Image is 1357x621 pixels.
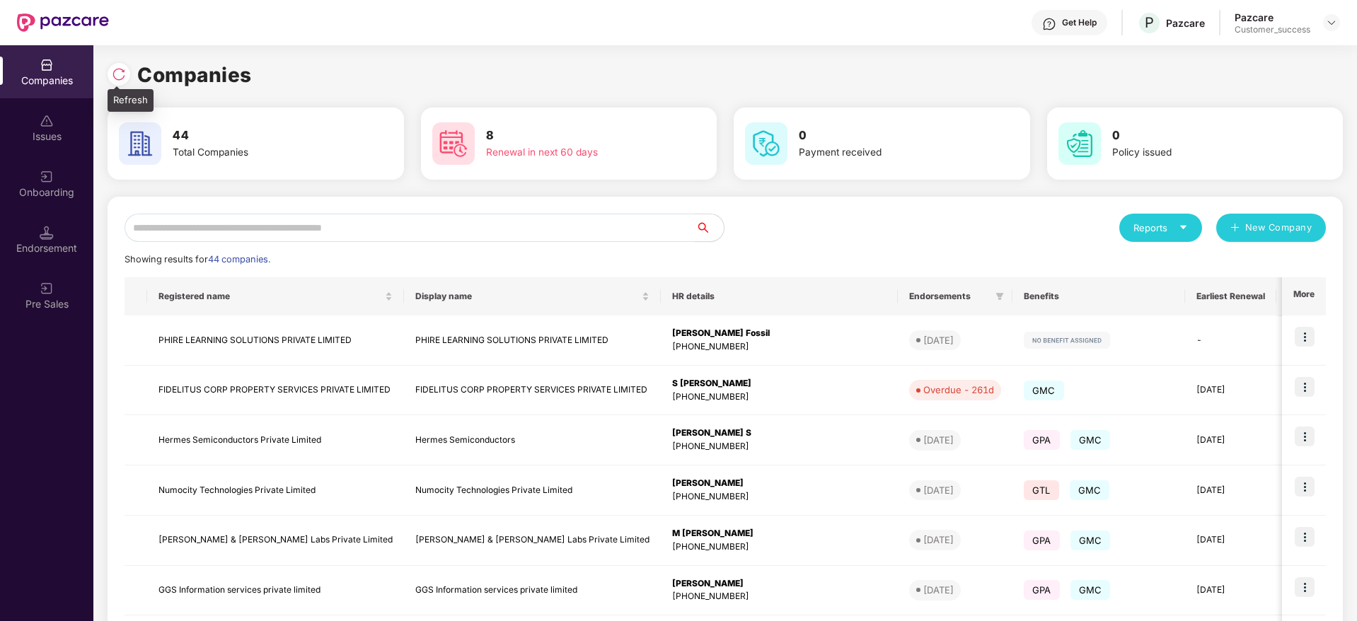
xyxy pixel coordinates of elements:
th: Display name [404,277,661,315]
td: FIDELITUS CORP PROPERTY SERVICES PRIVATE LIMITED [404,366,661,416]
td: [DATE] [1185,366,1276,416]
span: GMC [1070,480,1110,500]
span: GPA [1024,430,1060,450]
img: icon [1295,477,1315,497]
img: svg+xml;base64,PHN2ZyB4bWxucz0iaHR0cDovL3d3dy53My5vcmcvMjAwMC9zdmciIHdpZHRoPSI2MCIgaGVpZ2h0PSI2MC... [745,122,787,165]
img: svg+xml;base64,PHN2ZyBpZD0iRHJvcGRvd24tMzJ4MzIiIHhtbG5zPSJodHRwOi8vd3d3LnczLm9yZy8yMDAwL3N2ZyIgd2... [1326,17,1337,28]
img: svg+xml;base64,PHN2ZyBpZD0iQ29tcGFuaWVzIiB4bWxucz0iaHR0cDovL3d3dy53My5vcmcvMjAwMC9zdmciIHdpZHRoPS... [40,58,54,72]
td: [DATE] [1185,415,1276,465]
h3: 8 [486,127,664,145]
span: Showing results for [125,254,270,265]
span: plus [1230,223,1240,234]
h3: 0 [1112,127,1290,145]
div: [DATE] [923,533,954,547]
th: Issues [1276,277,1337,315]
div: Reports [1133,221,1188,235]
td: [DATE] [1185,465,1276,516]
div: Policy issued [1112,145,1290,161]
td: [DATE] [1185,516,1276,566]
span: Endorsements [909,291,990,302]
span: search [695,222,724,233]
th: Registered name [147,277,404,315]
th: HR details [661,277,898,315]
img: svg+xml;base64,PHN2ZyB3aWR0aD0iMTQuNSIgaGVpZ2h0PSIxNC41IiB2aWV3Qm94PSIwIDAgMTYgMTYiIGZpbGw9Im5vbm... [40,226,54,240]
span: GMC [1070,580,1111,600]
img: svg+xml;base64,PHN2ZyBpZD0iSGVscC0zMngzMiIgeG1sbnM9Imh0dHA6Ly93d3cudzMub3JnLzIwMDAvc3ZnIiB3aWR0aD... [1042,17,1056,31]
div: [PHONE_NUMBER] [672,590,887,603]
img: svg+xml;base64,PHN2ZyBpZD0iUmVsb2FkLTMyeDMyIiB4bWxucz0iaHR0cDovL3d3dy53My5vcmcvMjAwMC9zdmciIHdpZH... [112,67,126,81]
h1: Companies [137,59,252,91]
div: [DATE] [923,433,954,447]
span: P [1145,14,1154,31]
div: [DATE] [923,333,954,347]
div: Overdue - 261d [923,383,994,397]
span: New Company [1245,221,1312,235]
img: svg+xml;base64,PHN2ZyB3aWR0aD0iMjAiIGhlaWdodD0iMjAiIHZpZXdCb3g9IjAgMCAyMCAyMCIgZmlsbD0ibm9uZSIgeG... [40,282,54,296]
div: [PHONE_NUMBER] [672,490,887,504]
h3: 0 [799,127,977,145]
div: [PHONE_NUMBER] [672,340,887,354]
td: Hermes Semiconductors Private Limited [147,415,404,465]
td: - [1185,315,1276,366]
img: svg+xml;base64,PHN2ZyB4bWxucz0iaHR0cDovL3d3dy53My5vcmcvMjAwMC9zdmciIHdpZHRoPSI2MCIgaGVpZ2h0PSI2MC... [119,122,161,165]
td: [PERSON_NAME] & [PERSON_NAME] Labs Private Limited [404,516,661,566]
td: GGS Information services private limited [147,566,404,616]
div: Pazcare [1235,11,1310,24]
td: [DATE] [1185,566,1276,616]
img: icon [1295,577,1315,597]
td: Hermes Semiconductors [404,415,661,465]
div: [PERSON_NAME] Fossil [672,327,887,340]
img: icon [1295,377,1315,397]
img: icon [1295,327,1315,347]
span: Registered name [158,291,382,302]
div: [DATE] [923,483,954,497]
span: filter [993,288,1007,305]
div: Renewal in next 60 days [486,145,664,161]
td: PHIRE LEARNING SOLUTIONS PRIVATE LIMITED [147,315,404,366]
button: plusNew Company [1216,214,1326,242]
img: icon [1295,426,1315,446]
div: [PERSON_NAME] [672,477,887,490]
div: Refresh [108,89,154,112]
div: Customer_success [1235,24,1310,35]
th: More [1282,277,1326,315]
div: [DATE] [923,583,954,597]
img: icon [1295,527,1315,547]
img: svg+xml;base64,PHN2ZyBpZD0iSXNzdWVzX2Rpc2FibGVkIiB4bWxucz0iaHR0cDovL3d3dy53My5vcmcvMjAwMC9zdmciIH... [40,114,54,128]
th: Benefits [1012,277,1185,315]
div: [PERSON_NAME] [672,577,887,591]
span: GPA [1024,530,1060,550]
td: Numocity Technologies Private Limited [147,465,404,516]
button: search [695,214,724,242]
span: GTL [1024,480,1059,500]
div: [PHONE_NUMBER] [672,540,887,554]
div: M [PERSON_NAME] [672,527,887,540]
div: Payment received [799,145,977,161]
span: GMC [1070,530,1111,550]
img: svg+xml;base64,PHN2ZyB3aWR0aD0iMjAiIGhlaWdodD0iMjAiIHZpZXdCb3g9IjAgMCAyMCAyMCIgZmlsbD0ibm9uZSIgeG... [40,170,54,184]
span: GMC [1070,430,1111,450]
img: New Pazcare Logo [17,13,109,32]
span: filter [995,292,1004,301]
div: S [PERSON_NAME] [672,377,887,390]
td: [PERSON_NAME] & [PERSON_NAME] Labs Private Limited [147,516,404,566]
div: [PERSON_NAME] S [672,426,887,440]
img: svg+xml;base64,PHN2ZyB4bWxucz0iaHR0cDovL3d3dy53My5vcmcvMjAwMC9zdmciIHdpZHRoPSI2MCIgaGVpZ2h0PSI2MC... [1058,122,1101,165]
td: FIDELITUS CORP PROPERTY SERVICES PRIVATE LIMITED [147,366,404,416]
span: caret-down [1179,223,1188,232]
div: [PHONE_NUMBER] [672,440,887,453]
h3: 44 [173,127,351,145]
img: svg+xml;base64,PHN2ZyB4bWxucz0iaHR0cDovL3d3dy53My5vcmcvMjAwMC9zdmciIHdpZHRoPSI2MCIgaGVpZ2h0PSI2MC... [432,122,475,165]
img: svg+xml;base64,PHN2ZyB4bWxucz0iaHR0cDovL3d3dy53My5vcmcvMjAwMC9zdmciIHdpZHRoPSIxMjIiIGhlaWdodD0iMj... [1024,332,1110,349]
div: [PHONE_NUMBER] [672,390,887,404]
td: PHIRE LEARNING SOLUTIONS PRIVATE LIMITED [404,315,661,366]
span: 44 companies. [208,254,270,265]
td: Numocity Technologies Private Limited [404,465,661,516]
span: GPA [1024,580,1060,600]
div: Get Help [1062,17,1097,28]
div: Pazcare [1166,16,1205,30]
div: Total Companies [173,145,351,161]
span: Display name [415,291,639,302]
span: GMC [1024,381,1064,400]
th: Earliest Renewal [1185,277,1276,315]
